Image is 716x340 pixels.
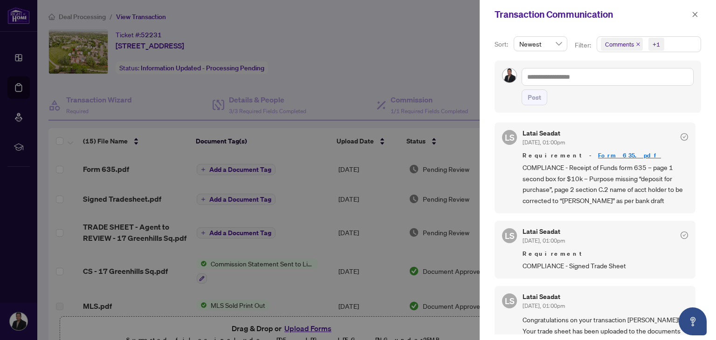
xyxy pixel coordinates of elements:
button: Open asap [679,307,707,335]
span: Newest [519,37,562,51]
p: Sort: [495,39,510,49]
span: [DATE], 01:00pm [523,139,565,146]
span: COMPLIANCE - Signed Trade Sheet [523,260,688,271]
span: [DATE], 01:00pm [523,302,565,309]
span: close [636,42,640,47]
span: check-circle [681,231,688,239]
span: LS [505,294,515,307]
div: +1 [653,40,660,49]
span: [DATE], 01:00pm [523,237,565,244]
button: Post [522,89,547,105]
p: Filter: [575,40,592,50]
span: Requirement [523,249,688,258]
span: COMPLIANCE - Receipt of Funds form 635 – page 1 second box for $10k – Purpose missing “deposit fo... [523,162,688,206]
img: Profile Icon [503,68,516,82]
h5: Latai Seadat [523,130,565,136]
span: Comments [601,38,643,51]
div: Transaction Communication [495,7,689,21]
h5: Latai Seadat [523,228,565,235]
span: Comments [605,40,634,49]
a: Form 635.pdf [598,151,661,159]
h5: Latai Seadat [523,293,565,300]
span: check-circle [681,133,688,141]
span: close [692,11,698,18]
span: LS [505,131,515,144]
span: Requirement - [523,151,688,160]
span: LS [505,229,515,242]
